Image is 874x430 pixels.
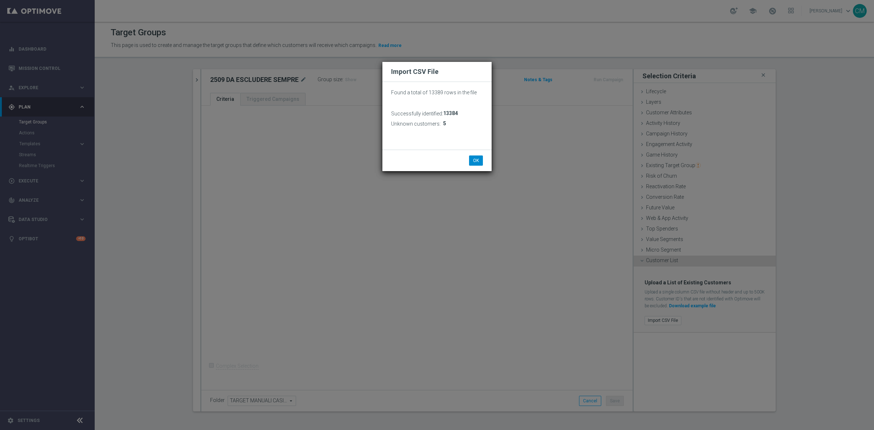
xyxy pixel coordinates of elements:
p: Found a total of 13389 rows in the file [391,89,483,96]
h2: Import CSV File [391,67,483,76]
h3: Successfully identified: [391,110,443,117]
button: OK [469,155,483,166]
span: 5 [443,121,446,127]
h3: Unknown customers: [391,121,441,127]
span: 13384 [443,110,458,117]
